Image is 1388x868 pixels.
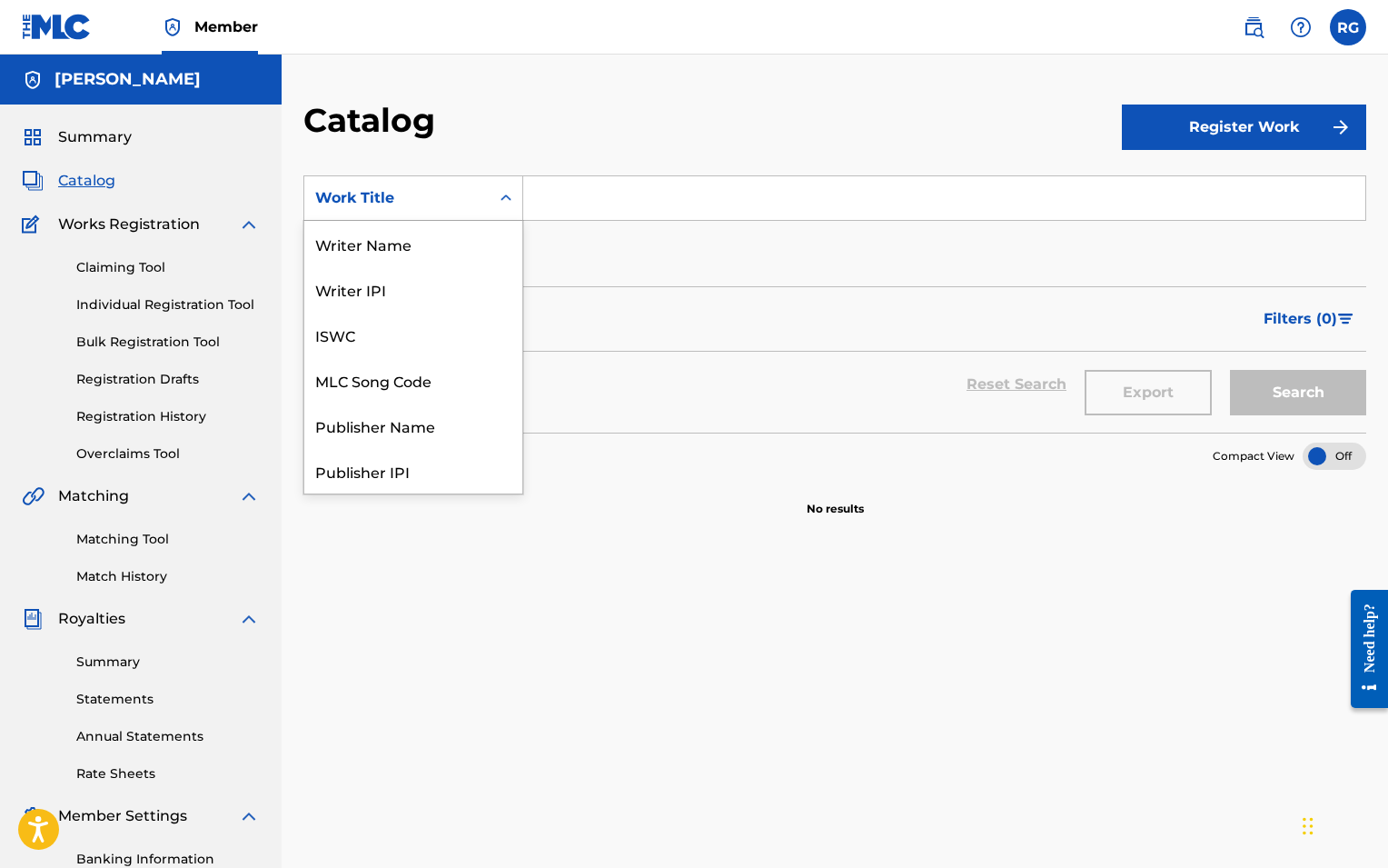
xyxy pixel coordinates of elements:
span: Filters ( 0 ) [1264,308,1337,330]
a: Rate Sheets [76,764,260,783]
span: Member [194,16,258,37]
img: f7272a7cc735f4ea7f67.svg [1330,116,1352,138]
h2: Catalog [303,100,444,141]
img: help [1290,16,1312,38]
a: Overclaims Tool [76,444,260,464]
span: Summary [58,126,132,148]
div: MLC Song Code [304,357,522,403]
button: Register Work [1122,105,1366,150]
a: Annual Statements [76,727,260,746]
span: Royalties [58,608,125,630]
img: Summary [22,126,44,148]
a: Claiming Tool [76,258,260,277]
span: Member Settings [58,805,187,827]
div: User Menu [1330,9,1366,45]
div: Publisher Name [304,403,522,448]
img: Royalties [22,608,44,630]
a: CatalogCatalog [22,170,115,192]
div: Writer Name [304,221,522,266]
div: Writer IPI [304,266,522,312]
span: Compact View [1213,448,1294,464]
a: Summary [76,653,260,672]
img: Works Registration [22,214,45,235]
a: Bulk Registration Tool [76,333,260,352]
div: Help [1283,9,1319,45]
button: Filters (0) [1253,296,1366,342]
img: search [1243,16,1264,38]
img: expand [238,214,260,235]
img: expand [238,608,260,630]
img: Matching [22,485,45,507]
div: ISWC [304,312,522,357]
span: Matching [58,485,129,507]
a: Registration Drafts [76,370,260,389]
a: Registration History [76,407,260,426]
a: SummarySummary [22,126,132,148]
img: Catalog [22,170,44,192]
a: Public Search [1235,9,1272,45]
img: expand [238,485,260,507]
img: Accounts [22,69,44,91]
form: Search Form [303,175,1366,433]
h5: Riley Green [55,69,201,90]
div: Drag [1303,799,1314,853]
img: Top Rightsholder [162,16,183,38]
img: MLC Logo [22,14,92,40]
a: Individual Registration Tool [76,295,260,314]
p: No results [807,479,864,517]
img: filter [1338,314,1353,324]
div: Work Title [315,187,479,209]
a: Matching Tool [76,530,260,549]
div: Publisher IPI [304,448,522,494]
a: Match History [76,567,260,586]
span: Works Registration [58,214,200,235]
img: expand [238,805,260,827]
span: Catalog [58,170,115,192]
img: Member Settings [22,805,44,827]
iframe: Resource Center [1337,574,1388,724]
iframe: Chat Widget [1297,781,1388,868]
a: Statements [76,690,260,709]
